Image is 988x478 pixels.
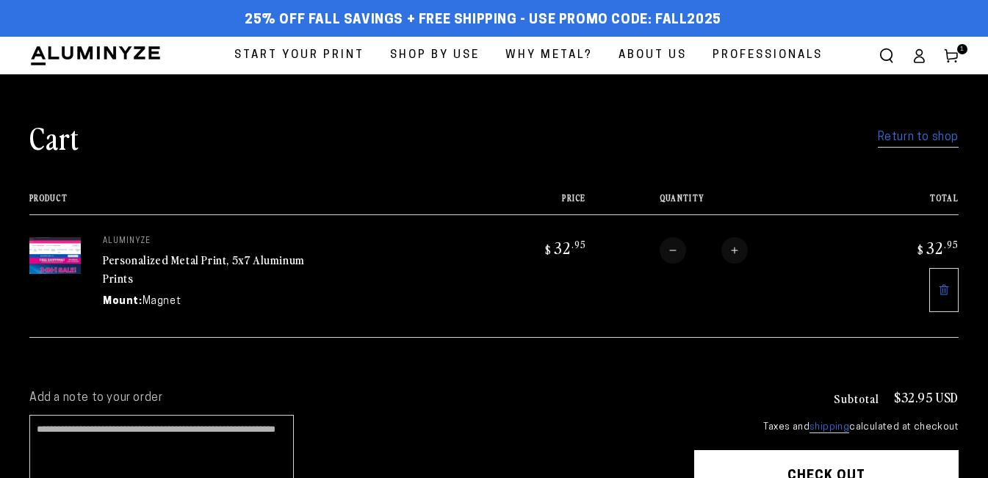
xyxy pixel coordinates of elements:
[686,237,721,264] input: Quantity for Personalized Metal Print, 5x7 Aluminum Prints
[545,242,552,257] span: $
[223,37,375,74] a: Start Your Print
[702,37,834,74] a: Professionals
[878,127,959,148] a: Return to shop
[29,237,81,274] img: 5"x7" Rectangle White Glossy Aluminyzed Photo
[505,46,593,65] span: Why Metal?
[234,46,364,65] span: Start Your Print
[713,46,823,65] span: Professionals
[494,37,604,74] a: Why Metal?
[619,46,687,65] span: About Us
[103,237,323,246] p: aluminyze
[915,237,959,258] bdi: 32
[960,44,964,54] span: 1
[694,420,959,435] small: Taxes and calculated at checkout
[586,193,851,214] th: Quantity
[479,193,586,214] th: Price
[29,45,162,67] img: Aluminyze
[851,193,959,214] th: Total
[103,294,143,309] dt: Mount:
[29,118,79,156] h1: Cart
[571,238,586,250] sup: .95
[809,422,849,433] a: shipping
[29,193,479,214] th: Product
[894,391,959,404] p: $32.95 USD
[143,294,181,309] dd: Magnet
[929,268,959,312] a: Remove 5"x7" Rectangle White Glossy Aluminyzed Photo
[834,392,879,404] h3: Subtotal
[944,238,959,250] sup: .95
[607,37,698,74] a: About Us
[870,40,903,72] summary: Search our site
[543,237,586,258] bdi: 32
[390,46,480,65] span: Shop By Use
[29,391,665,406] label: Add a note to your order
[379,37,491,74] a: Shop By Use
[245,12,721,29] span: 25% off FALL Savings + Free Shipping - Use Promo Code: FALL2025
[103,251,305,286] a: Personalized Metal Print, 5x7 Aluminum Prints
[917,242,924,257] span: $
